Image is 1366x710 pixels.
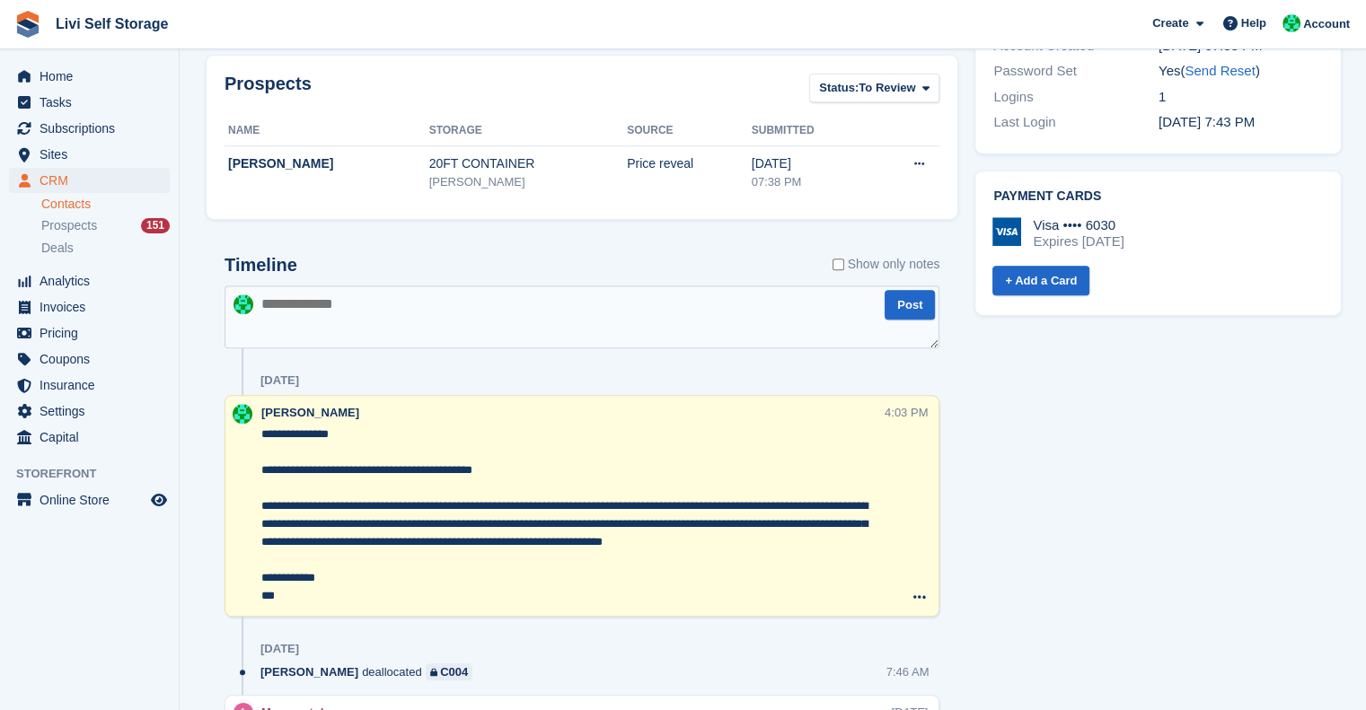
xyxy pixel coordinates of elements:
label: Show only notes [833,255,940,274]
a: Send Reset [1185,63,1255,78]
div: Logins [993,87,1159,108]
div: Last Login [993,112,1159,133]
span: ( ) [1180,63,1259,78]
div: 20FT CONTAINER [429,154,628,173]
div: Yes [1159,61,1324,82]
div: Expires [DATE] [1033,233,1124,250]
span: CRM [40,168,147,193]
a: menu [9,346,170,372]
a: menu [9,373,170,398]
a: Deals [41,239,170,258]
span: Capital [40,425,147,450]
div: Price reveal [627,154,752,173]
time: 2025-06-30 18:43:10 UTC [1159,114,1255,129]
a: menu [9,90,170,115]
div: [PERSON_NAME] [429,173,628,191]
img: stora-icon-8386f47178a22dfd0bd8f6a31ec36ba5ce8667c1dd55bd0f319d3a0aa187defe.svg [14,11,41,38]
div: 1 [1159,87,1324,108]
a: Preview store [148,489,170,511]
span: Prospects [41,217,97,234]
span: Insurance [40,373,147,398]
input: Show only notes [833,255,844,274]
div: [DATE] [752,154,869,173]
div: Password Set [993,61,1159,82]
img: Joe Robertson [233,404,252,424]
span: Subscriptions [40,116,147,141]
span: Coupons [40,346,147,372]
span: Help [1241,14,1266,32]
span: Sites [40,142,147,167]
th: Name [225,117,429,145]
a: menu [9,168,170,193]
span: Pricing [40,320,147,346]
span: Storefront [16,465,179,483]
span: Status: [819,79,859,97]
span: To Review [859,79,915,97]
div: [DATE] [260,642,299,656]
a: menu [9,294,170,320]
span: Deals [41,240,74,257]
div: Visa •••• 6030 [1033,217,1124,233]
a: menu [9,487,170,513]
span: Home [40,64,147,89]
div: 151 [141,218,170,233]
span: Analytics [40,268,147,294]
div: 07:38 PM [752,173,869,191]
a: Livi Self Storage [48,9,175,39]
div: [DATE] [260,373,299,388]
div: C004 [440,663,468,680]
a: menu [9,425,170,450]
a: menu [9,320,170,346]
a: Contacts [41,196,170,213]
span: Tasks [40,90,147,115]
th: Submitted [752,117,869,145]
a: + Add a Card [992,266,1089,295]
h2: Timeline [225,255,297,276]
span: [PERSON_NAME] [261,406,359,419]
a: C004 [426,663,473,680]
span: Create [1152,14,1188,32]
a: menu [9,268,170,294]
button: Post [885,290,935,320]
div: 7:46 AM [886,663,930,680]
span: Account [1303,15,1350,33]
span: Settings [40,399,147,424]
div: 4:03 PM [885,404,928,421]
th: Source [627,117,752,145]
div: deallocated [260,663,481,680]
span: [PERSON_NAME] [260,663,358,680]
a: menu [9,116,170,141]
a: menu [9,142,170,167]
img: Joe Robertson [234,294,253,314]
a: menu [9,64,170,89]
span: Invoices [40,294,147,320]
img: Visa Logo [992,217,1021,246]
button: Status: To Review [809,74,939,103]
span: Online Store [40,487,147,513]
th: Storage [429,117,628,145]
a: Prospects 151 [41,216,170,235]
a: menu [9,399,170,424]
img: Joe Robertson [1282,14,1300,32]
h2: Payment cards [993,189,1323,204]
h2: Prospects [225,74,312,107]
div: [PERSON_NAME] [228,154,429,173]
